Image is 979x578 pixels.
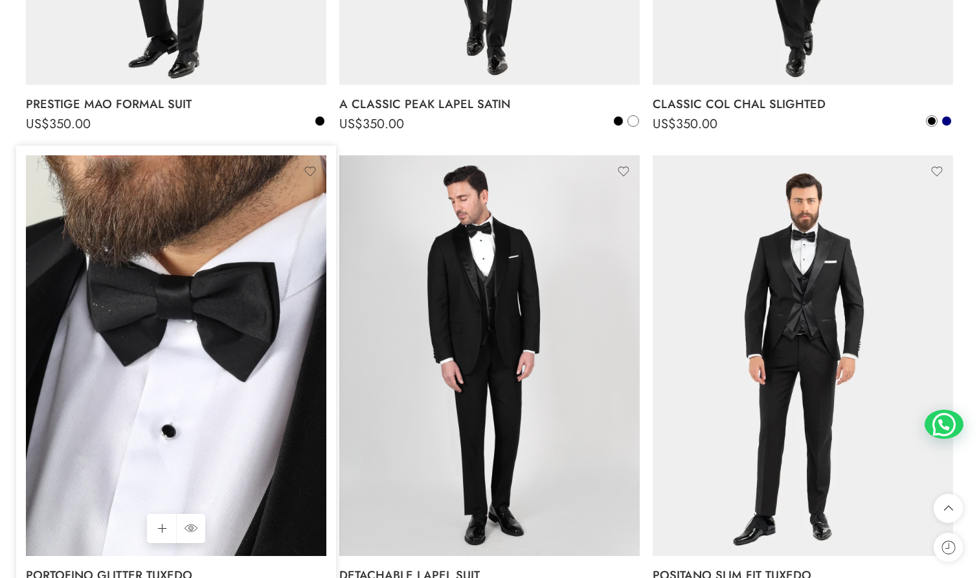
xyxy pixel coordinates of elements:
bdi: 350.00 [653,115,717,133]
a: Black [926,115,938,127]
span: US$ [339,115,363,133]
a: Black [314,115,326,127]
a: A CLASSIC PEAK LAPEL SATIN [339,91,640,117]
span: US$ [26,115,49,133]
a: Navy [941,115,952,127]
a: PRESTIGE MAO FORMAL SUIT [26,91,326,117]
a: CLASSIC COL CHAL SLIGHTED [653,91,953,117]
a: Black [613,115,624,127]
a: Select options for “PORTOFINO GLITTER TUXEDO” [147,514,176,543]
a: White [627,115,639,127]
span: US$ [653,115,676,133]
bdi: 350.00 [339,115,404,133]
bdi: 350.00 [26,115,91,133]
